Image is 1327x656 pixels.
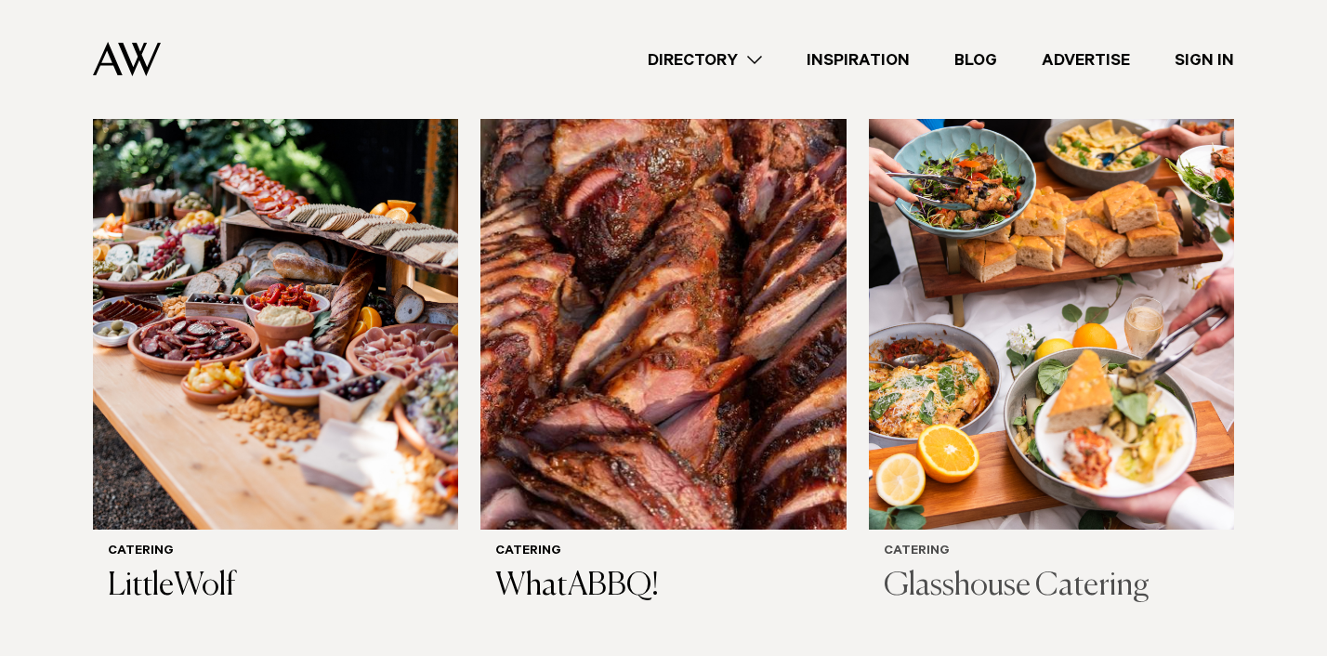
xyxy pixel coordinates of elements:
[1152,47,1256,72] a: Sign In
[625,47,784,72] a: Directory
[93,42,161,76] img: Auckland Weddings Logo
[1019,47,1152,72] a: Advertise
[93,39,458,620] a: Auckland Weddings Catering | LittleWolf Catering LittleWolf
[93,39,458,530] img: Auckland Weddings Catering | LittleWolf
[480,39,846,620] a: Auckland Weddings Catering | WhatABBQ! Catering WhatABBQ!
[108,544,443,560] h6: Catering
[480,39,846,530] img: Auckland Weddings Catering | WhatABBQ!
[869,39,1234,620] a: Auckland Weddings Catering | Glasshouse Catering Catering Glasshouse Catering
[784,47,932,72] a: Inspiration
[932,47,1019,72] a: Blog
[884,568,1219,606] h3: Glasshouse Catering
[869,39,1234,530] img: Auckland Weddings Catering | Glasshouse Catering
[884,544,1219,560] h6: Catering
[495,544,831,560] h6: Catering
[108,568,443,606] h3: LittleWolf
[495,568,831,606] h3: WhatABBQ!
